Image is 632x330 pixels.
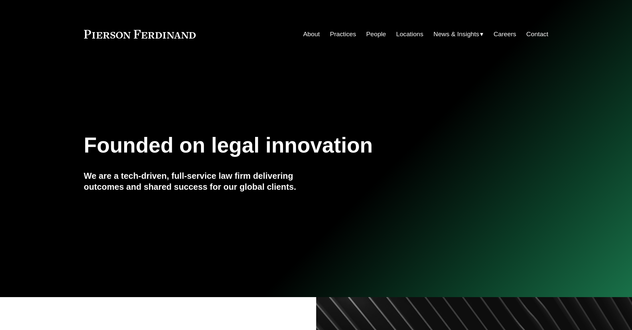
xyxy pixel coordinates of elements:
a: Careers [494,28,516,41]
h1: Founded on legal innovation [84,133,471,158]
a: About [303,28,320,41]
a: People [366,28,386,41]
h4: We are a tech-driven, full-service law firm delivering outcomes and shared success for our global... [84,170,316,192]
a: folder dropdown [434,28,484,41]
a: Practices [330,28,356,41]
a: Contact [526,28,548,41]
a: Locations [396,28,423,41]
span: News & Insights [434,29,479,40]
